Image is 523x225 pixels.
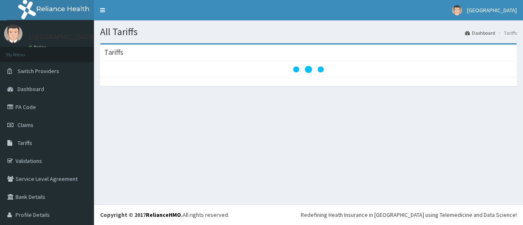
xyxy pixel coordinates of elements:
[18,121,34,129] span: Claims
[29,33,96,40] p: [GEOGRAPHIC_DATA]
[100,27,517,37] h1: All Tariffs
[452,5,462,16] img: User Image
[100,211,183,218] strong: Copyright © 2017 .
[94,204,523,225] footer: All rights reserved.
[496,29,517,36] li: Tariffs
[465,29,495,36] a: Dashboard
[292,53,325,86] svg: audio-loading
[146,211,181,218] a: RelianceHMO
[4,25,22,43] img: User Image
[104,49,123,56] h3: Tariffs
[18,85,44,93] span: Dashboard
[18,139,32,147] span: Tariffs
[467,7,517,14] span: [GEOGRAPHIC_DATA]
[301,211,517,219] div: Redefining Heath Insurance in [GEOGRAPHIC_DATA] using Telemedicine and Data Science!
[18,67,59,75] span: Switch Providers
[29,45,48,50] a: Online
